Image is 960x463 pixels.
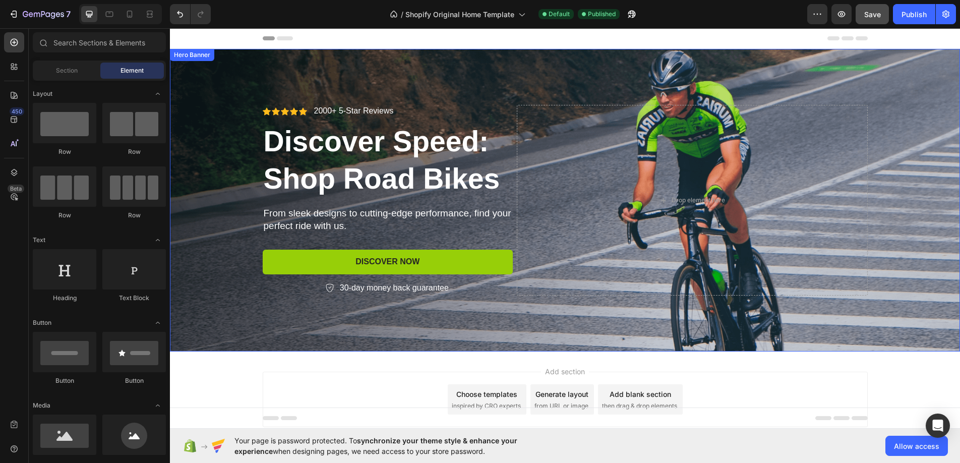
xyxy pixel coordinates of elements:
span: Layout [33,89,52,98]
span: Published [588,10,616,19]
span: Toggle open [150,315,166,331]
p: 7 [66,8,71,20]
button: Save [856,4,889,24]
span: / [401,9,403,20]
span: inspired by CRO experts [282,373,351,382]
span: Save [864,10,881,19]
span: Toggle open [150,232,166,248]
span: Your page is password protected. To when designing pages, we need access to your store password. [234,435,557,456]
iframe: Design area [170,28,960,429]
span: then drag & drop elements [432,373,507,382]
div: Text Block [102,294,166,303]
span: Element [121,66,144,75]
div: Beta [8,185,24,193]
div: Choose templates [286,361,347,371]
span: Add section [371,338,419,349]
div: 450 [10,107,24,115]
div: Generate layout [366,361,418,371]
span: Default [549,10,570,19]
span: from URL or image [365,373,418,382]
div: Row [102,147,166,156]
div: Undo/Redo [170,4,211,24]
div: Discover Now [186,228,250,239]
div: Row [102,211,166,220]
p: 30-day money back guarantee [170,254,279,266]
span: Allow access [894,441,939,451]
span: Shopify Original Home Template [405,9,514,20]
div: Publish [902,9,927,20]
div: Drop element here [502,168,555,176]
div: Button [33,376,96,385]
button: 7 [4,4,75,24]
span: Section [56,66,78,75]
span: Button [33,318,51,327]
span: Text [33,236,45,245]
div: Hero Banner [2,22,42,31]
button: Allow access [885,436,948,456]
input: Search Sections & Elements [33,32,166,52]
div: Heading [33,294,96,303]
button: Publish [893,4,935,24]
span: Media [33,401,50,410]
div: Add blank section [440,361,501,371]
div: Open Intercom Messenger [926,414,950,438]
div: Row [33,147,96,156]
div: Row [33,211,96,220]
span: Toggle open [150,397,166,414]
div: Button [102,376,166,385]
span: synchronize your theme style & enhance your experience [234,436,517,455]
span: Toggle open [150,86,166,102]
